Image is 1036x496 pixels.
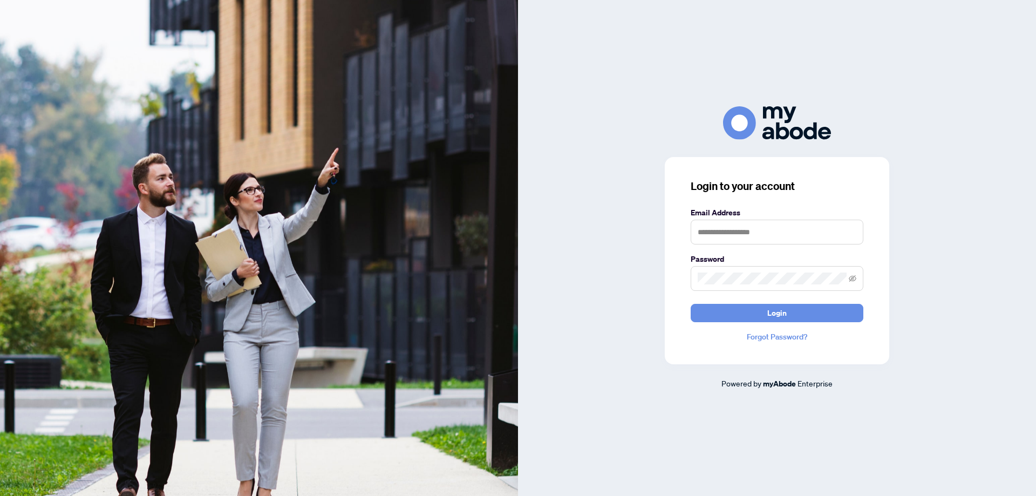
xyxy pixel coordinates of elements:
[721,378,761,388] span: Powered by
[849,275,856,282] span: eye-invisible
[691,179,863,194] h3: Login to your account
[691,331,863,343] a: Forgot Password?
[767,304,787,322] span: Login
[763,378,796,390] a: myAbode
[691,253,863,265] label: Password
[691,304,863,322] button: Login
[723,106,831,139] img: ma-logo
[691,207,863,219] label: Email Address
[798,378,833,388] span: Enterprise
